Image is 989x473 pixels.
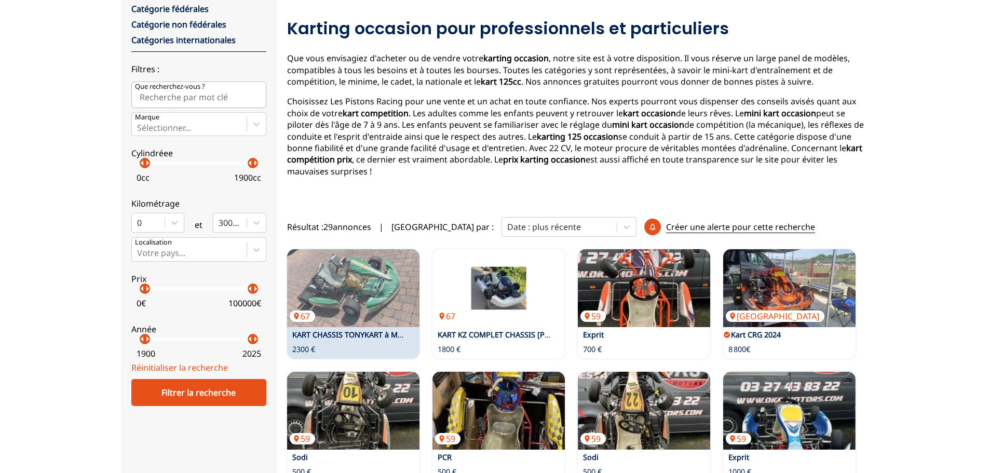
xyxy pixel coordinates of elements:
[244,282,256,295] p: arrow_left
[438,330,661,340] a: KART KZ COMPLET CHASSIS [PERSON_NAME] + MOTEUR PAVESI
[136,333,148,345] p: arrow_left
[623,107,676,119] strong: kart occasion
[432,372,565,450] a: PCR59
[723,372,856,450] img: Exprit
[432,372,565,450] img: PCR
[578,372,710,450] img: Sodi
[503,154,586,165] strong: prix karting occasion
[578,372,710,450] a: Sodi59
[292,452,308,462] a: Sodi
[343,107,409,119] strong: kart competition
[131,63,266,75] p: Filtres :
[131,19,226,30] a: Catégorie non fédérales
[580,310,606,322] p: 59
[136,157,148,169] p: arrow_left
[131,147,266,159] p: Cylindréee
[723,249,856,327] img: Kart CRG 2024
[136,282,148,295] p: arrow_left
[580,433,606,444] p: 59
[228,298,261,309] p: 100000 €
[483,52,549,64] strong: karting occasion
[137,298,146,309] p: 0 €
[666,221,815,233] p: Créer une alerte pour cette recherche
[731,330,781,340] a: Kart CRG 2024
[744,107,816,119] strong: mini kart occasion
[287,18,869,39] h2: Karting occasion pour professionnels et particuliers
[435,433,460,444] p: 59
[723,372,856,450] a: Exprit59
[728,344,750,355] p: 8 800€
[131,3,209,15] a: Catégorie fédérales
[137,248,139,258] input: Votre pays...
[287,142,862,165] strong: kart compétition prix
[290,310,315,322] p: 67
[583,344,602,355] p: 700 €
[141,282,154,295] p: arrow_right
[728,452,749,462] a: Exprit
[578,249,710,327] img: Exprit
[391,221,494,233] p: [GEOGRAPHIC_DATA] par :
[481,76,521,87] strong: kart 125cc
[290,433,315,444] p: 59
[583,452,599,462] a: Sodi
[131,273,266,285] p: Prix
[141,157,154,169] p: arrow_right
[438,452,452,462] a: PCR
[287,372,419,450] img: Sodi
[612,119,684,130] strong: mini kart occasion
[131,198,266,209] p: Kilométrage
[131,82,266,107] input: Que recherchez-vous ?
[287,221,371,233] span: Résultat : 29 annonces
[435,310,460,322] p: 67
[137,218,139,227] input: 0
[131,379,266,406] div: Filtrer la recherche
[726,433,751,444] p: 59
[137,348,155,359] p: 1900
[292,330,457,340] a: KART CHASSIS TONYKART à MOTEUR IAME X30
[438,344,460,355] p: 1800 €
[578,249,710,327] a: Exprit59
[131,34,236,46] a: Catégories internationales
[537,131,618,142] strong: karting 125 occasion
[131,362,228,373] a: Réinitialiser la recherche
[135,82,205,91] p: Que recherchez-vous ?
[219,218,221,227] input: 300000
[287,249,419,327] img: KART CHASSIS TONYKART à MOTEUR IAME X30
[292,344,315,355] p: 2300 €
[249,333,262,345] p: arrow_right
[131,323,266,335] p: Année
[135,238,172,247] p: Localisation
[287,52,869,87] p: Que vous envisagiez d'acheter ou de vendre votre , notre site est à votre disposition. Il vous ré...
[432,249,565,327] img: KART KZ COMPLET CHASSIS HAASE + MOTEUR PAVESI
[137,123,139,132] input: MarqueSélectionner...
[244,157,256,169] p: arrow_left
[379,221,384,233] span: |
[583,330,604,340] a: Exprit
[287,372,419,450] a: Sodi59
[287,96,869,177] p: Choisissez Les Pistons Racing pour une vente et un achat en toute confiance. Nos experts pourront...
[726,310,824,322] p: [GEOGRAPHIC_DATA]
[141,333,154,345] p: arrow_right
[432,249,565,327] a: KART KZ COMPLET CHASSIS HAASE + MOTEUR PAVESI67
[287,249,419,327] a: KART CHASSIS TONYKART à MOTEUR IAME X3067
[137,172,150,183] p: 0 cc
[249,282,262,295] p: arrow_right
[234,172,261,183] p: 1900 cc
[195,219,202,231] p: et
[242,348,261,359] p: 2025
[249,157,262,169] p: arrow_right
[244,333,256,345] p: arrow_left
[723,249,856,327] a: Kart CRG 2024[GEOGRAPHIC_DATA]
[135,113,159,122] p: Marque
